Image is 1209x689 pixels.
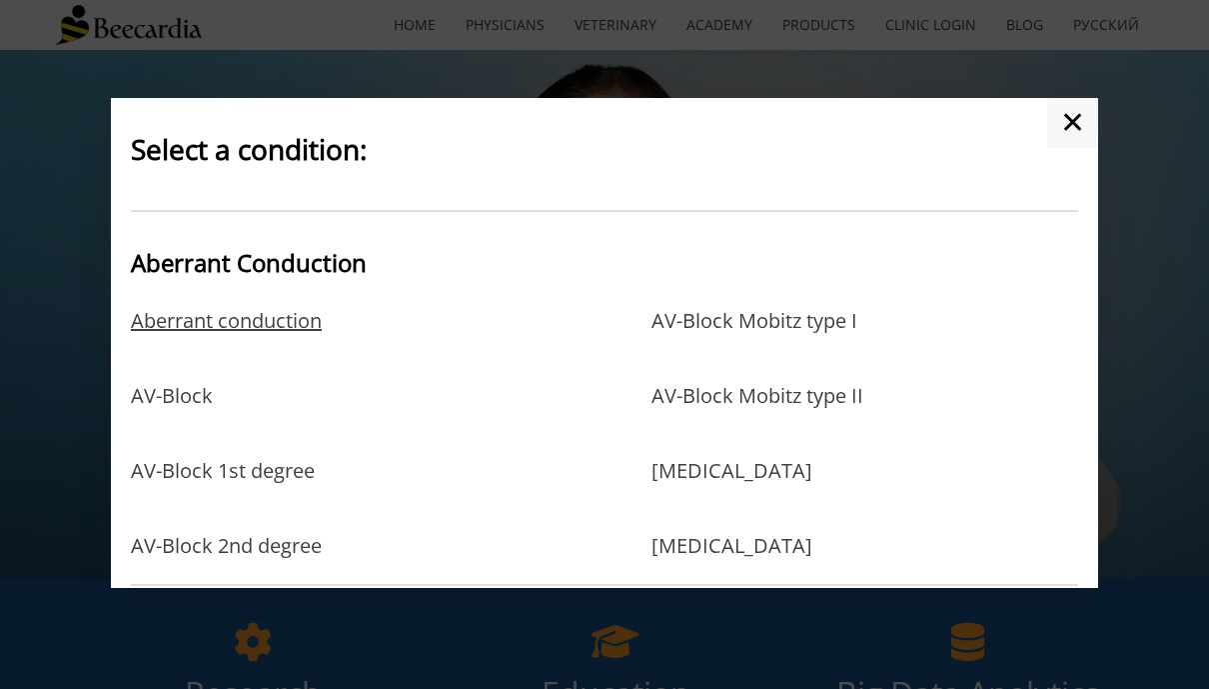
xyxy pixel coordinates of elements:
a: [MEDICAL_DATA] [651,459,812,524]
span: Select a condition: [131,130,367,168]
a: AV-Block Mobitz type I [651,309,857,374]
a: AV-Block Mobitz type II [651,384,863,449]
a: AV-Block [131,384,213,449]
a: AV-Block 1st degree [131,459,315,524]
span: Aberrant Conduction [131,246,367,279]
a: Aberrant conduction [131,309,322,374]
a: ✕ [1047,98,1098,148]
a: AV-Block 2nd degree [131,534,322,558]
a: [MEDICAL_DATA] [651,534,812,558]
